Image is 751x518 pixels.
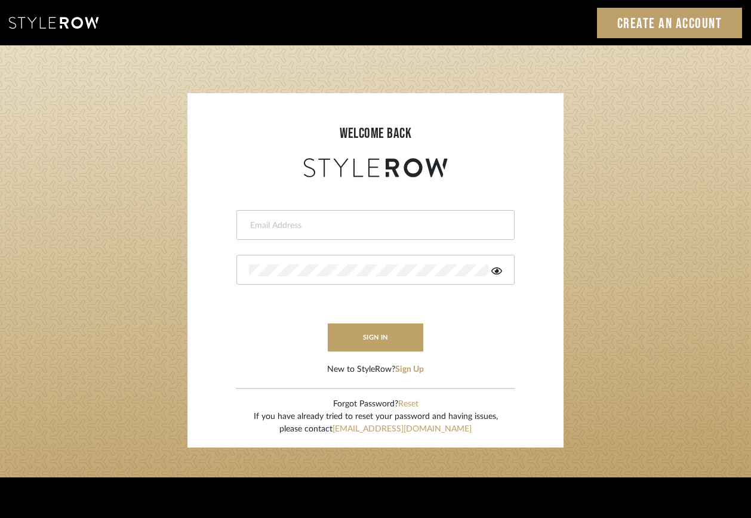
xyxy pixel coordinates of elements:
a: Create an Account [597,8,743,38]
div: Forgot Password? [254,398,498,411]
input: Email Address [249,220,499,232]
button: sign in [328,323,423,351]
div: If you have already tried to reset your password and having issues, please contact [254,411,498,436]
div: welcome back [199,123,552,144]
button: Sign Up [395,363,424,376]
button: Reset [398,398,418,411]
div: New to StyleRow? [327,363,424,376]
a: [EMAIL_ADDRESS][DOMAIN_NAME] [333,425,472,433]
